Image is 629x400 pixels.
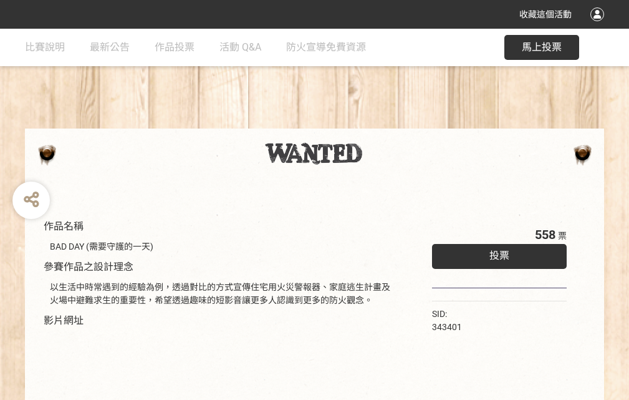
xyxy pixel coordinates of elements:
span: 作品投票 [155,41,194,53]
a: 防火宣導免費資源 [286,29,366,66]
span: 最新公告 [90,41,130,53]
span: 參賽作品之設計理念 [44,261,133,273]
span: 作品名稱 [44,220,84,232]
button: 馬上投票 [504,35,579,60]
iframe: Facebook Share [465,308,527,320]
span: 影片網址 [44,315,84,326]
span: 558 [535,227,555,242]
span: 投票 [489,250,509,261]
div: BAD DAY (需要守護的一天) [50,240,395,253]
div: 以生活中時常遇到的經驗為例，透過對比的方式宣傳住宅用火災警報器、家庭逃生計畫及火場中避難求生的重要性，希望透過趣味的短影音讓更多人認識到更多的防火觀念。 [50,281,395,307]
span: 防火宣導免費資源 [286,41,366,53]
a: 活動 Q&A [219,29,261,66]
span: 收藏這個活動 [519,9,572,19]
a: 比賽說明 [25,29,65,66]
span: 票 [558,231,567,241]
span: 比賽說明 [25,41,65,53]
a: 最新公告 [90,29,130,66]
span: 活動 Q&A [219,41,261,53]
span: 馬上投票 [522,41,562,53]
a: 作品投票 [155,29,194,66]
span: SID: 343401 [432,309,462,332]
